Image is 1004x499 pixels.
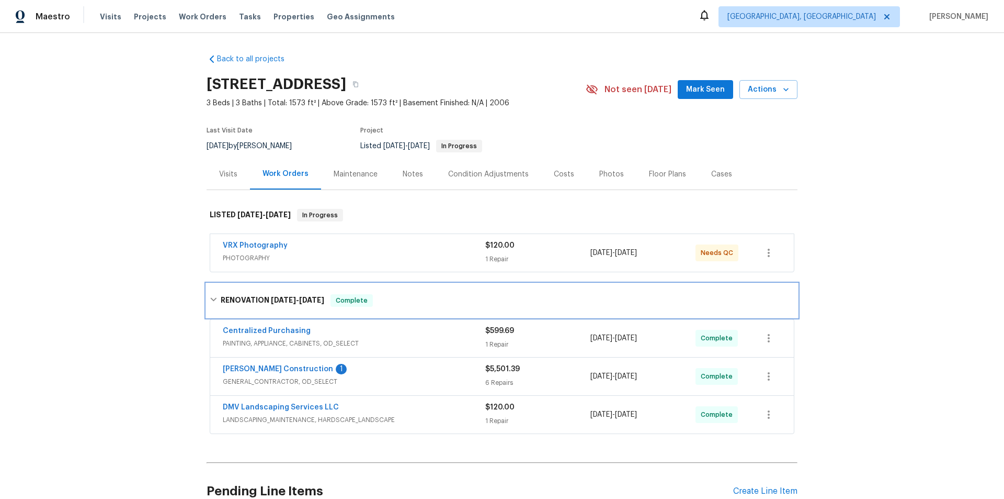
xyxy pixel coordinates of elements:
div: 1 Repair [485,254,590,264]
span: Actions [748,83,789,96]
span: [GEOGRAPHIC_DATA], [GEOGRAPHIC_DATA] [727,12,876,22]
span: - [590,371,637,382]
span: PAINTING, APPLIANCE, CABINETS, OD_SELECT [223,338,485,349]
span: [DATE] [615,373,637,380]
span: [DATE] [408,142,430,150]
span: - [590,248,637,258]
button: Actions [739,80,797,99]
span: [DATE] [590,373,612,380]
span: Complete [701,409,737,420]
a: [PERSON_NAME] Construction [223,365,333,373]
span: - [237,211,291,218]
div: Maintenance [334,169,378,180]
span: [PERSON_NAME] [925,12,988,22]
h6: RENOVATION [221,294,324,307]
span: Complete [701,371,737,382]
span: 3 Beds | 3 Baths | Total: 1573 ft² | Above Grade: 1573 ft² | Basement Finished: N/A | 2006 [207,98,586,108]
a: Back to all projects [207,54,307,64]
span: [DATE] [383,142,405,150]
div: Create Line Item [733,486,797,496]
span: Maestro [36,12,70,22]
div: 1 [336,364,347,374]
span: Complete [701,333,737,343]
div: RENOVATION [DATE]-[DATE]Complete [207,284,797,317]
span: $120.00 [485,404,515,411]
span: $599.69 [485,327,514,335]
button: Mark Seen [678,80,733,99]
span: In Progress [437,143,481,149]
div: Notes [403,169,423,180]
span: Projects [134,12,166,22]
div: Visits [219,169,237,180]
h6: LISTED [210,209,291,221]
span: [DATE] [615,411,637,418]
a: DMV Landscaping Services LLC [223,404,339,411]
span: In Progress [298,210,342,220]
span: Tasks [239,13,261,20]
span: [DATE] [615,249,637,257]
span: Needs QC [701,248,737,258]
span: [DATE] [590,335,612,342]
span: Mark Seen [686,83,725,96]
span: [DATE] [266,211,291,218]
span: - [590,333,637,343]
div: Floor Plans [649,169,686,180]
div: Costs [554,169,574,180]
div: 1 Repair [485,339,590,350]
span: [DATE] [207,142,229,150]
span: [DATE] [299,296,324,304]
span: [DATE] [271,296,296,304]
a: VRX Photography [223,242,288,249]
span: Listed [360,142,482,150]
span: PHOTOGRAPHY [223,253,485,263]
div: Photos [599,169,624,180]
span: Project [360,127,383,134]
span: $120.00 [485,242,515,249]
span: - [383,142,430,150]
span: [DATE] [590,249,612,257]
span: Not seen [DATE] [604,84,671,95]
div: Cases [711,169,732,180]
div: Condition Adjustments [448,169,529,180]
h2: [STREET_ADDRESS] [207,79,346,90]
span: [DATE] [237,211,263,218]
span: $5,501.39 [485,365,520,373]
span: Last Visit Date [207,127,253,134]
span: - [590,409,637,420]
span: [DATE] [615,335,637,342]
span: Work Orders [179,12,226,22]
span: Complete [332,295,372,306]
span: - [271,296,324,304]
button: Copy Address [346,75,365,94]
span: LANDSCAPING_MAINTENANCE, HARDSCAPE_LANDSCAPE [223,415,485,425]
span: GENERAL_CONTRACTOR, OD_SELECT [223,376,485,387]
span: Properties [273,12,314,22]
span: [DATE] [590,411,612,418]
div: LISTED [DATE]-[DATE]In Progress [207,198,797,232]
span: Geo Assignments [327,12,395,22]
div: 6 Repairs [485,378,590,388]
span: Visits [100,12,121,22]
div: by [PERSON_NAME] [207,140,304,152]
a: Centralized Purchasing [223,327,311,335]
div: Work Orders [263,169,309,179]
div: 1 Repair [485,416,590,426]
